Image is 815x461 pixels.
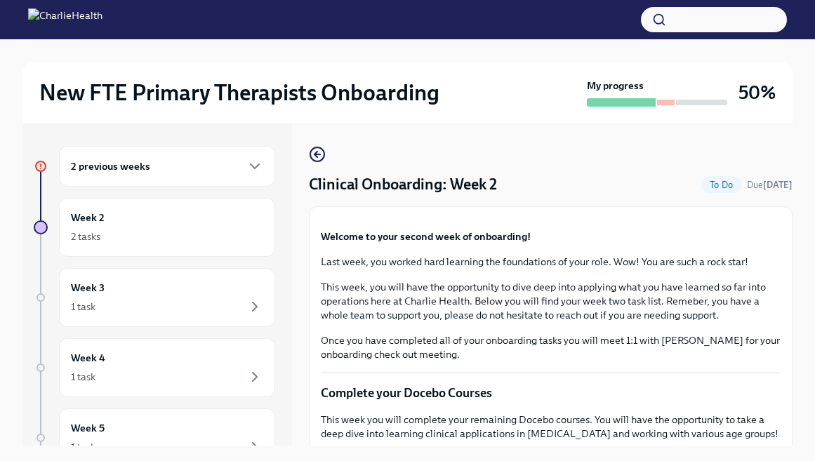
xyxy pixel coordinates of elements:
[747,180,793,190] span: Due
[71,420,105,436] h6: Week 5
[34,338,275,397] a: Week 41 task
[321,255,781,269] p: Last week, you worked hard learning the foundations of your role. Wow! You are such a rock star!
[321,385,781,401] p: Complete your Docebo Courses
[71,229,100,243] div: 2 tasks
[71,159,150,174] h6: 2 previous weeks
[321,280,781,322] p: This week, you will have the opportunity to dive deep into applying what you have learned so far ...
[747,178,793,192] span: October 18th, 2025 10:00
[763,180,793,190] strong: [DATE]
[34,198,275,257] a: Week 22 tasks
[321,333,781,361] p: Once you have completed all of your onboarding tasks you will meet 1:1 with [PERSON_NAME] for you...
[71,440,95,454] div: 1 task
[321,230,531,243] strong: Welcome to your second week of onboarding!
[321,413,781,441] p: This week you will complete your remaining Docebo courses. You will have the opportunity to take ...
[71,210,105,225] h6: Week 2
[71,280,105,295] h6: Week 3
[701,180,741,190] span: To Do
[59,146,275,187] div: 2 previous weeks
[71,300,95,314] div: 1 task
[738,80,776,105] h3: 50%
[71,350,105,366] h6: Week 4
[39,79,439,107] h2: New FTE Primary Therapists Onboarding
[71,370,95,384] div: 1 task
[309,174,497,195] h4: Clinical Onboarding: Week 2
[587,79,644,93] strong: My progress
[34,268,275,327] a: Week 31 task
[28,8,102,31] img: CharlieHealth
